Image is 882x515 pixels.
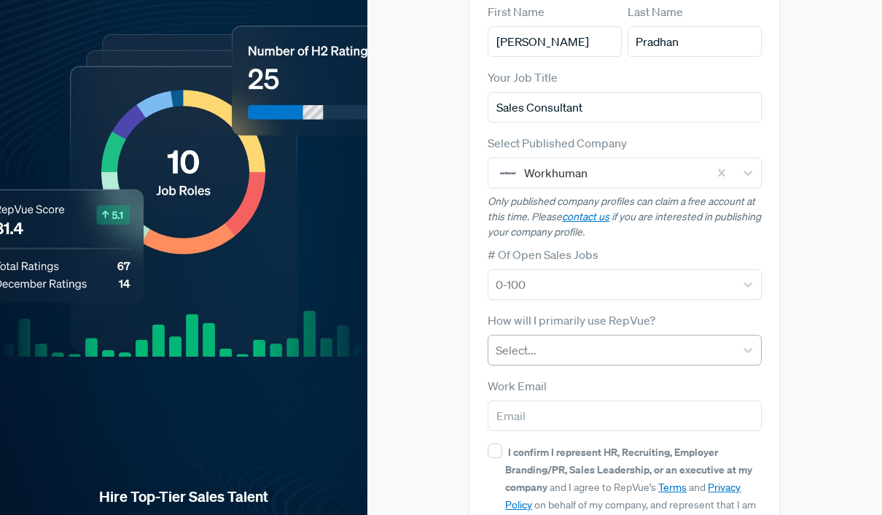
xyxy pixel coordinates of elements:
a: Terms [658,481,687,494]
input: Title [488,92,762,123]
input: Email [488,400,762,431]
label: First Name [488,3,545,20]
label: Select Published Company [488,134,627,152]
strong: I confirm I represent HR, Recruiting, Employer Branding/PR, Sales Leadership, or an executive at ... [505,445,752,494]
p: Only published company profiles can claim a free account at this time. Please if you are interest... [488,194,762,240]
img: Workhuman [499,164,517,182]
a: contact us [562,210,609,223]
input: First Name [488,26,622,57]
strong: Hire Top-Tier Sales Talent [23,487,344,506]
label: Your Job Title [488,69,558,86]
label: # Of Open Sales Jobs [488,246,598,263]
input: Last Name [628,26,762,57]
label: How will I primarily use RepVue? [488,311,655,329]
label: Work Email [488,377,547,395]
label: Last Name [628,3,683,20]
